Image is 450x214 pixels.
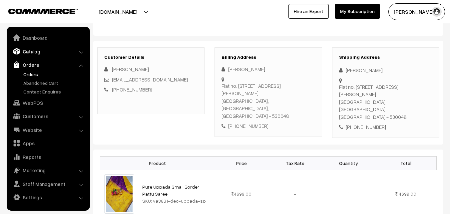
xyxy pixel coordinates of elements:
a: Apps [8,137,88,149]
a: Staff Management [8,178,88,190]
img: user [432,7,442,17]
div: [PERSON_NAME] [222,65,315,73]
h3: Billing Address [222,54,315,60]
a: Pure Uppada Small Border Pattu Saree [142,184,199,197]
div: Flat no. [STREET_ADDRESS][PERSON_NAME] [GEOGRAPHIC_DATA], [GEOGRAPHIC_DATA], [GEOGRAPHIC_DATA] - ... [339,83,432,121]
a: Hire an Expert [288,4,329,19]
a: Contact Enquires [22,88,88,95]
h3: Customer Details [104,54,198,60]
div: SKU: va3831-dec-uppada-sp [142,197,211,204]
a: Settings [8,191,88,203]
button: [PERSON_NAME] [388,3,445,20]
th: Tax Rate [268,156,322,170]
a: Orders [8,59,88,71]
div: [PHONE_NUMBER] [339,123,432,131]
a: Reports [8,151,88,163]
a: My Subscription [335,4,380,19]
th: Quantity [322,156,375,170]
span: 4699.00 [231,191,251,197]
a: COMMMERCE [8,7,67,15]
a: [EMAIL_ADDRESS][DOMAIN_NAME] [112,76,188,82]
div: [PERSON_NAME] [339,66,432,74]
h3: Shipping Address [339,54,432,60]
th: Price [215,156,268,170]
th: Product [100,156,215,170]
span: 4699.00 [399,191,416,197]
img: COMMMERCE [8,9,78,14]
a: Website [8,124,88,136]
th: Total [375,156,437,170]
a: Customers [8,110,88,122]
a: WebPOS [8,97,88,109]
a: Dashboard [8,32,88,44]
a: Marketing [8,164,88,176]
a: Abandoned Cart [22,79,88,86]
span: 1 [348,191,349,197]
img: uppada-saree-va3831-dec.jpeg [104,174,135,214]
a: [PHONE_NUMBER] [112,86,152,92]
a: Orders [22,71,88,78]
span: [PERSON_NAME] [112,66,149,72]
button: [DOMAIN_NAME] [75,3,161,20]
a: Catalog [8,45,88,57]
div: [PHONE_NUMBER] [222,122,315,130]
div: Flat no. [STREET_ADDRESS][PERSON_NAME] [GEOGRAPHIC_DATA], [GEOGRAPHIC_DATA], [GEOGRAPHIC_DATA] - ... [222,82,315,120]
